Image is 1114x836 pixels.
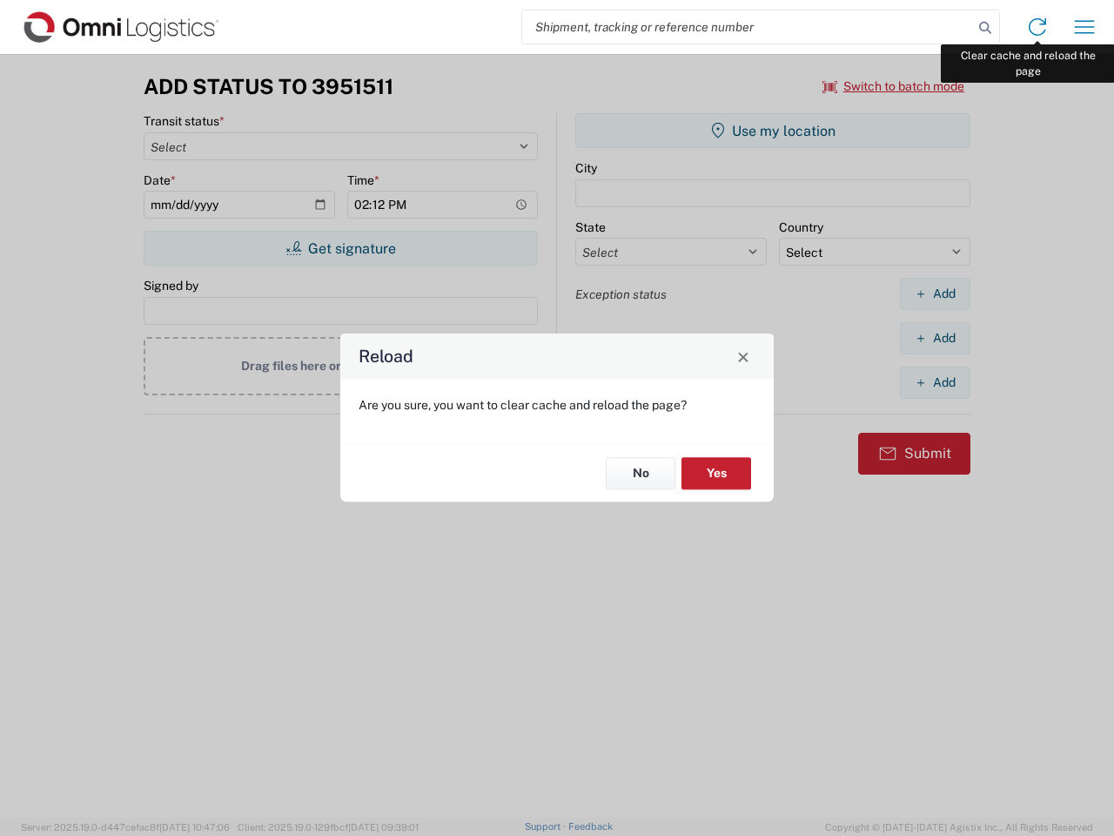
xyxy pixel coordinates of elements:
h4: Reload [359,344,413,369]
button: Close [731,344,755,368]
input: Shipment, tracking or reference number [522,10,973,44]
button: No [606,457,675,489]
button: Yes [681,457,751,489]
p: Are you sure, you want to clear cache and reload the page? [359,397,755,413]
